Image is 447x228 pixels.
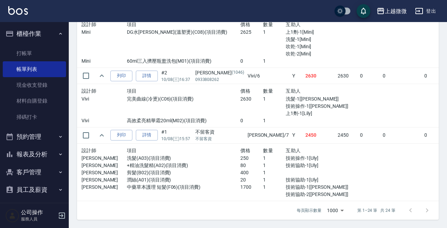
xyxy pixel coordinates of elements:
p: 1 [263,95,286,103]
p: 2630 [240,95,263,103]
p: 洗髮-1[Mini] [286,36,354,43]
span: 價格 [240,88,250,94]
p: Vivi [81,95,127,103]
p: 80 [240,162,263,169]
td: 2450 [304,127,336,143]
p: (1046) [232,69,244,76]
p: 技術協助-1[Uly] [286,176,354,184]
p: 洗髮(A03)(項目消費) [127,155,240,162]
p: 1 [263,155,286,162]
p: Vivi [81,117,127,124]
button: 預約管理 [3,128,66,146]
p: 0 [240,58,263,65]
p: 1 [263,184,286,191]
td: Vivi /6 [246,68,291,84]
p: 技術協助-1[Uly] [286,162,354,169]
span: 項目 [127,22,137,27]
a: 詳情 [136,130,158,141]
a: 材料自購登錄 [3,93,66,109]
p: 250 [240,155,263,162]
button: save [357,4,370,18]
p: 0 [240,117,263,124]
p: 服務人員 [21,216,56,222]
p: Mini [81,58,127,65]
div: 不留客資 [195,128,244,136]
img: Person [6,209,19,222]
p: 吹乾-2[Mini] [286,50,354,58]
p: 完美曲線(冷燙)(C06)(項目消費) [127,95,240,103]
p: Mini [81,29,127,36]
button: 客戶管理 [3,163,66,181]
span: 數量 [263,148,273,153]
p: [PERSON_NAME] [81,184,127,191]
p: +精油洗髮精(A02)(項目消費) [127,162,240,169]
td: 0 [358,68,381,84]
p: 1700 [240,184,263,191]
td: 0 [381,68,423,84]
span: 價格 [240,148,250,153]
p: 吹乾-1[Mini] [286,43,354,50]
td: 0 [358,127,381,143]
button: expand row [97,130,107,141]
p: 20 [240,176,263,184]
p: 10/08 (三) 15:57 [161,136,192,142]
a: 詳情 [136,71,158,81]
p: 不留客資 [195,136,244,142]
img: Logo [8,6,28,15]
p: 技術協助-2[[PERSON_NAME]] [286,191,354,198]
p: 1 [263,176,286,184]
p: 技術操作-1[Uly] [286,155,354,162]
td: Y [291,127,304,143]
button: 報表及分析 [3,145,66,163]
p: 2625 [240,29,263,36]
p: 0933808262 [195,76,244,83]
p: 潤絲(A01)(項目消費) [127,176,240,184]
span: 項目 [127,148,137,153]
button: 商品管理 [3,199,66,217]
p: 1 [263,58,286,65]
button: 上越微微 [374,4,410,18]
p: 1 [263,29,286,36]
td: #1 [160,127,194,143]
span: 項目 [127,88,137,94]
td: 2630 [336,68,359,84]
span: 數量 [263,22,273,27]
td: 2450 [336,127,359,143]
span: 互助人 [286,148,301,153]
button: expand row [97,71,107,81]
span: 互助人 [286,22,301,27]
p: 技術操作-1[[PERSON_NAME]] [286,103,354,110]
span: 設計師 [81,22,96,27]
p: [PERSON_NAME] [81,155,127,162]
p: 1 [263,162,286,169]
button: 櫃檯作業 [3,25,66,43]
td: #2 [160,68,194,84]
span: 數量 [263,88,273,94]
td: Y [291,68,304,84]
p: 剪髮(B02)(項目消費) [127,169,240,176]
p: [PERSON_NAME] [81,162,127,169]
div: 上越微微 [385,7,407,15]
td: 0 [381,127,423,143]
span: 設計師 [81,88,96,94]
button: 員工及薪資 [3,181,66,199]
p: 洗髮-1[[PERSON_NAME]] [286,95,354,103]
p: 10/08 (三) 16:37 [161,76,192,83]
td: [PERSON_NAME] /7 [246,127,291,143]
p: 技術協助-1[[PERSON_NAME]] [286,184,354,191]
p: [PERSON_NAME] [81,169,127,176]
p: 每頁顯示數量 [297,207,321,214]
a: 現金收支登錄 [3,77,66,93]
p: 上1劑-1[Lily] [286,110,354,117]
a: 帳單列表 [3,61,66,77]
button: 登出 [412,5,439,18]
p: 中藥草本護理 短髮(F06)(項目消費) [127,184,240,191]
div: 1000 [324,201,346,220]
p: 第 1–24 筆 共 24 筆 [357,207,395,214]
span: 價格 [240,22,250,27]
p: 上1劑-1[Mini] [286,29,354,36]
button: 列印 [110,130,132,141]
a: 打帳單 [3,45,66,61]
p: 400 [240,169,263,176]
span: 互助人 [286,88,301,94]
